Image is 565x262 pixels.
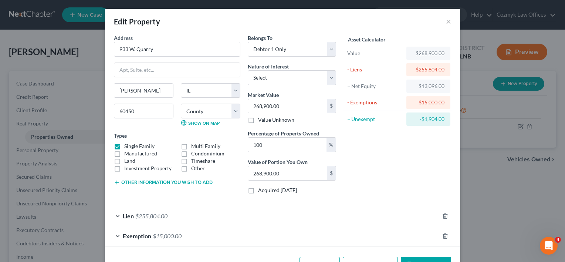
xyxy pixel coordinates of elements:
[327,166,336,180] div: $
[181,120,220,126] a: Show on Map
[412,99,444,106] div: $15,000.00
[347,50,403,57] div: Value
[114,104,173,118] input: Enter zip...
[248,99,327,113] input: 0.00
[248,35,273,41] span: Belongs To
[248,158,308,166] label: Value of Portion You Own
[124,157,135,165] label: Land
[123,212,134,219] span: Lien
[114,179,213,185] button: Other information you wish to add
[153,232,182,239] span: $15,000.00
[347,115,403,123] div: = Unexempt
[348,36,386,43] label: Asset Calculator
[412,66,444,73] div: $255,804.00
[258,116,294,124] label: Value Unknown
[123,232,151,239] span: Exemption
[446,17,451,26] button: ×
[412,83,444,90] div: $13,096.00
[412,115,444,123] div: -$1,904.00
[248,130,319,137] label: Percentage of Property Owned
[347,83,403,90] div: = Net Equity
[124,142,155,150] label: Single Family
[114,132,127,140] label: Types
[555,237,561,243] span: 4
[327,138,336,152] div: %
[191,150,224,157] label: Condominium
[248,91,279,99] label: Market Value
[114,16,160,27] div: Edit Property
[347,66,403,73] div: - Liens
[540,237,558,255] iframe: Intercom live chat
[248,138,327,152] input: 0.00
[114,35,133,41] span: Address
[114,42,240,56] input: Enter address...
[258,187,297,194] label: Acquired [DATE]
[191,142,220,150] label: Multi Family
[135,212,168,219] span: $255,804.00
[248,63,289,70] label: Nature of Interest
[412,50,444,57] div: $268,900.00
[114,84,173,98] input: Enter city...
[248,166,327,180] input: 0.00
[124,165,172,172] label: Investment Property
[191,165,205,172] label: Other
[327,99,336,113] div: $
[114,63,240,77] input: Apt, Suite, etc...
[124,150,157,157] label: Manufactured
[191,157,215,165] label: Timeshare
[347,99,403,106] div: - Exemptions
